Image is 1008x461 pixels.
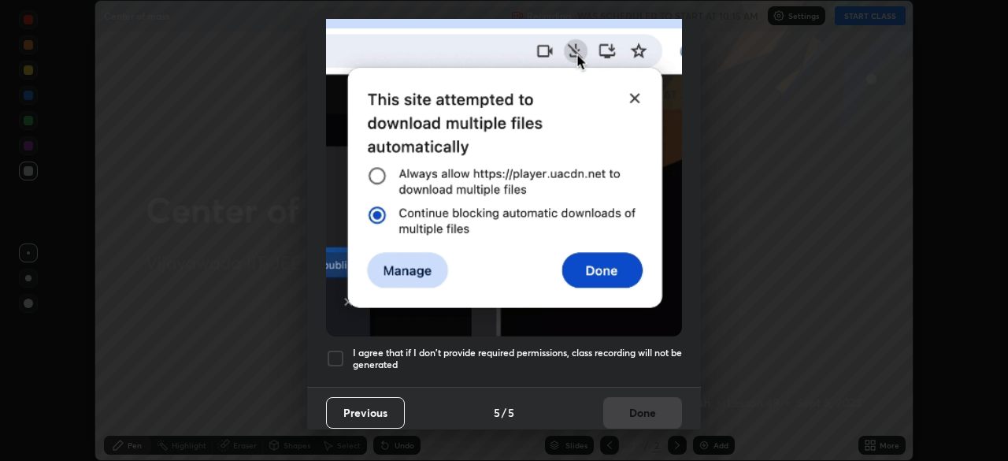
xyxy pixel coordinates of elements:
[494,404,500,421] h4: 5
[326,397,405,429] button: Previous
[353,347,682,371] h5: I agree that if I don't provide required permissions, class recording will not be generated
[502,404,506,421] h4: /
[508,404,514,421] h4: 5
